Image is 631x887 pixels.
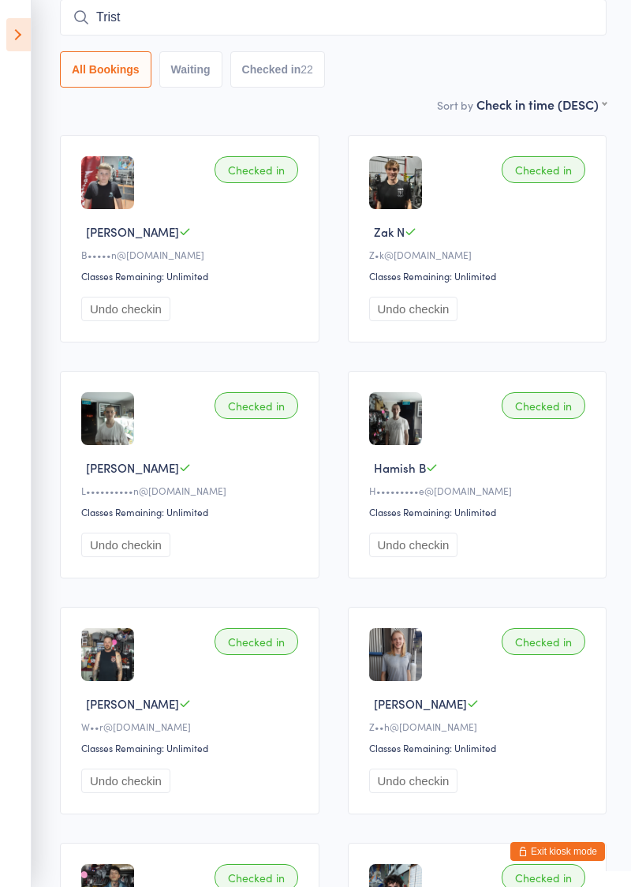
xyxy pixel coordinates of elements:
label: Sort by [437,97,473,113]
button: Undo checkin [369,769,458,793]
span: [PERSON_NAME] [86,459,179,476]
img: image1701150647.png [81,156,134,209]
img: image1698216591.png [369,628,422,681]
button: Exit kiosk mode [510,842,605,861]
button: All Bookings [60,51,151,88]
span: Zak N [374,223,405,240]
div: Classes Remaining: Unlimited [369,505,591,518]
div: Classes Remaining: Unlimited [81,741,303,754]
div: Classes Remaining: Unlimited [369,741,591,754]
div: 22 [301,63,313,76]
div: Check in time (DESC) [476,95,607,113]
div: Z•k@[DOMAIN_NAME] [369,248,591,261]
button: Undo checkin [81,533,170,557]
div: W••r@[DOMAIN_NAME] [81,720,303,733]
button: Checked in22 [230,51,325,88]
span: [PERSON_NAME] [86,223,179,240]
div: Checked in [502,628,585,655]
div: Z••h@[DOMAIN_NAME] [369,720,591,733]
div: Checked in [215,628,298,655]
div: H•••••••••e@[DOMAIN_NAME] [369,484,591,497]
div: Classes Remaining: Unlimited [81,269,303,283]
img: image1698131230.png [369,156,422,209]
div: Checked in [502,156,585,183]
span: Hamish B [374,459,426,476]
img: image1716363301.png [81,392,134,445]
button: Undo checkin [81,769,170,793]
button: Undo checkin [369,297,458,321]
div: Checked in [215,156,298,183]
img: image1721895798.png [81,628,134,681]
div: Checked in [502,392,585,419]
div: Checked in [215,392,298,419]
button: Undo checkin [369,533,458,557]
div: B•••••n@[DOMAIN_NAME] [81,248,303,261]
span: [PERSON_NAME] [374,695,467,712]
button: Waiting [159,51,222,88]
div: Classes Remaining: Unlimited [369,269,591,283]
div: L••••••••••n@[DOMAIN_NAME] [81,484,303,497]
button: Undo checkin [81,297,170,321]
span: [PERSON_NAME] [86,695,179,712]
img: image1715758092.png [369,392,422,445]
div: Classes Remaining: Unlimited [81,505,303,518]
